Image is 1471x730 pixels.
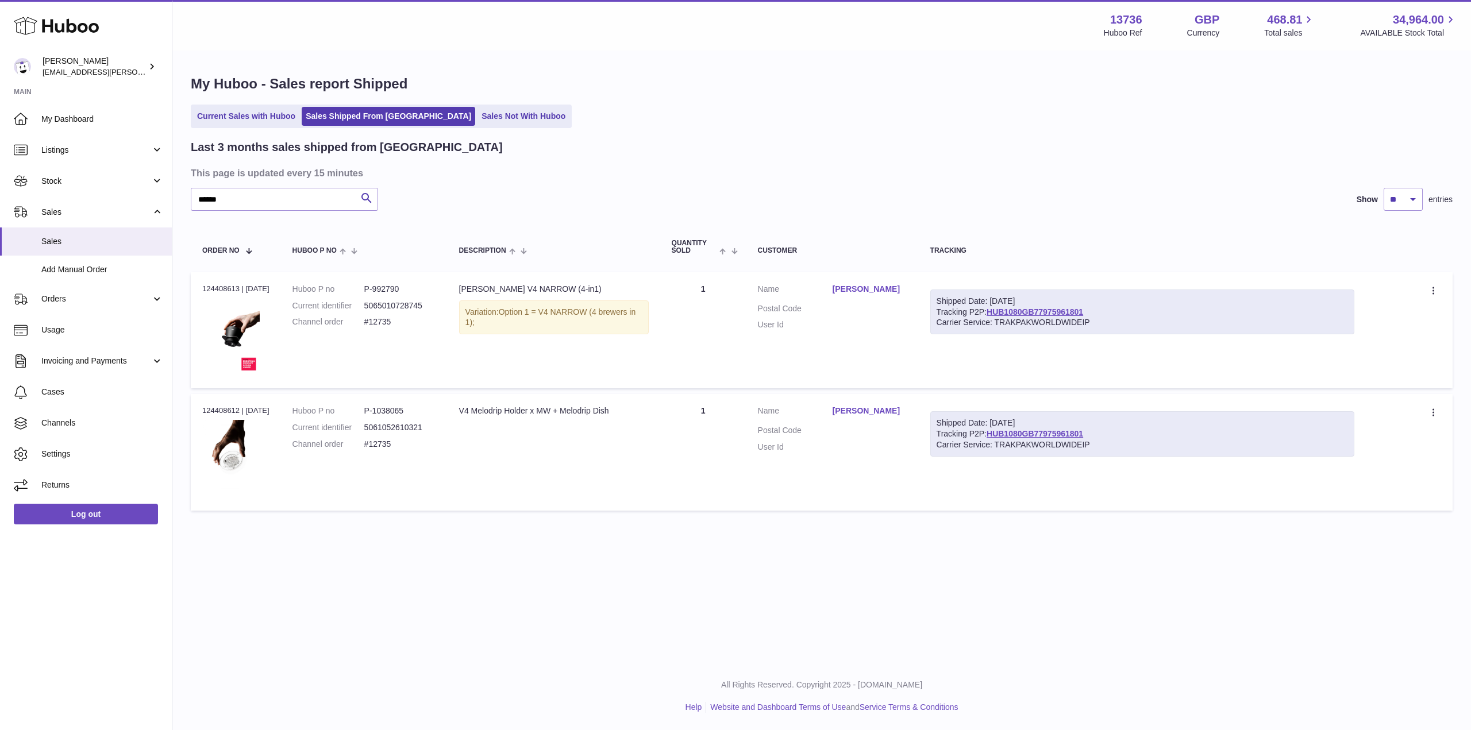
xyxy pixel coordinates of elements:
dt: Current identifier [292,300,364,311]
td: 1 [660,394,746,511]
h3: This page is updated every 15 minutes [191,167,1450,179]
div: [PERSON_NAME] V4 NARROW (4-in1) [459,284,649,295]
div: Carrier Service: TRAKPAKWORLDWIDEIP [937,317,1348,328]
dd: #12735 [364,316,436,327]
dt: User Id [758,319,833,330]
span: AVAILABLE Stock Total [1360,28,1457,38]
dt: User Id [758,442,833,453]
div: Huboo Ref [1104,28,1142,38]
p: All Rights Reserved. Copyright 2025 - [DOMAIN_NAME] [182,679,1462,690]
span: Usage [41,325,163,335]
span: My Dashboard [41,114,163,125]
h1: My Huboo - Sales report Shipped [191,75,1453,93]
a: HUB1080GB77975961801 [987,429,1083,438]
span: Order No [202,247,240,254]
div: Tracking [930,247,1354,254]
li: and [706,702,958,713]
span: Total sales [1264,28,1315,38]
div: Carrier Service: TRAKPAKWORLDWIDEIP [937,439,1348,450]
dt: Postal Code [758,425,833,436]
span: Invoicing and Payments [41,356,151,366]
a: [PERSON_NAME] [833,284,907,295]
span: Channels [41,418,163,428]
a: Sales Not With Huboo [478,107,569,126]
img: 137361742780269.png [202,420,260,496]
dt: Name [758,284,833,298]
span: Sales [41,236,163,247]
div: V4 Melodrip Holder x MW + Melodrip Dish [459,405,649,416]
dt: Current identifier [292,422,364,433]
span: Sales [41,207,151,218]
a: 34,964.00 AVAILABLE Stock Total [1360,12,1457,38]
img: v4-epd-thumbnail_1_-3.jpg [202,298,260,374]
dt: Postal Code [758,303,833,314]
span: 34,964.00 [1393,12,1444,28]
div: Shipped Date: [DATE] [937,296,1348,307]
span: Description [459,247,506,254]
div: Currency [1187,28,1220,38]
span: Settings [41,449,163,459]
span: Orders [41,293,151,304]
span: Listings [41,145,151,156]
dt: Channel order [292,439,364,450]
span: Cases [41,387,163,397]
a: Log out [14,504,158,524]
dt: Huboo P no [292,405,364,416]
div: Shipped Date: [DATE] [937,418,1348,428]
dd: #12735 [364,439,436,450]
td: 1 [660,272,746,389]
a: Service Terms & Conditions [860,702,958,712]
dd: P-1038065 [364,405,436,416]
div: [PERSON_NAME] [43,56,146,78]
span: Add Manual Order [41,264,163,275]
span: 468.81 [1267,12,1302,28]
a: [PERSON_NAME] [833,405,907,416]
div: Variation: [459,300,649,335]
dd: 5061052610321 [364,422,436,433]
dd: P-992790 [364,284,436,295]
span: Huboo P no [292,247,337,254]
label: Show [1357,194,1378,205]
dt: Huboo P no [292,284,364,295]
a: HUB1080GB77975961801 [987,307,1083,316]
strong: 13736 [1110,12,1142,28]
span: Returns [41,480,163,490]
div: Tracking P2P: [930,411,1354,457]
a: Help [686,702,702,712]
strong: GBP [1195,12,1219,28]
span: [EMAIL_ADDRESS][PERSON_NAME][DOMAIN_NAME] [43,67,230,76]
div: 124408613 | [DATE] [202,284,269,294]
dt: Name [758,405,833,419]
span: Stock [41,176,151,187]
a: Current Sales with Huboo [193,107,299,126]
dt: Channel order [292,316,364,327]
span: Quantity Sold [672,240,717,254]
dd: 5065010728745 [364,300,436,311]
div: 124408612 | [DATE] [202,405,269,416]
a: Sales Shipped From [GEOGRAPHIC_DATA] [302,107,475,126]
div: Tracking P2P: [930,289,1354,335]
div: Customer [758,247,907,254]
a: 468.81 Total sales [1264,12,1315,38]
span: entries [1428,194,1453,205]
a: Website and Dashboard Terms of Use [710,702,846,712]
span: Option 1 = V4 NARROW (4 brewers in 1); [465,307,636,327]
h2: Last 3 months sales shipped from [GEOGRAPHIC_DATA] [191,140,503,155]
img: horia@orea.uk [14,58,31,75]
